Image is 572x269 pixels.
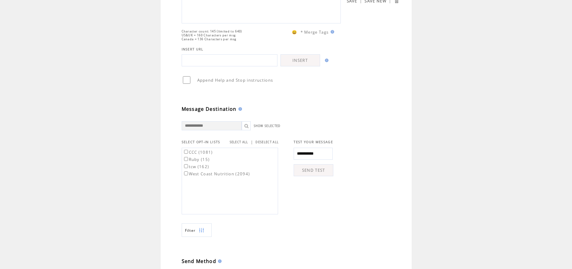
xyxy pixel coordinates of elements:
[230,140,248,144] a: SELECT ALL
[323,59,328,62] img: help.gif
[251,139,253,145] span: |
[183,171,250,177] label: West Coast Nutrition (2094)
[292,29,297,35] span: 😀
[182,29,242,33] span: Character count: 145 (limited to 640)
[199,224,204,237] img: filters.png
[280,54,320,66] a: INSERT
[182,106,237,112] span: Message Destination
[184,164,188,168] input: tcw (162)
[184,171,188,175] input: West Coast Nutrition (2094)
[294,164,333,176] a: SEND TEST
[301,29,329,35] span: * Merge Tags
[182,140,220,144] span: SELECT OPT-IN LISTS
[184,157,188,161] input: Ruby (15)
[184,150,188,154] input: CCC (1081)
[237,107,242,111] img: help.gif
[254,124,281,128] a: SHOW SELECTED
[185,228,196,233] span: Show filters
[183,150,213,155] label: CCC (1081)
[182,37,237,41] span: Canada = 136 Characters per msg
[183,157,210,162] label: Ruby (15)
[197,77,273,83] span: Append Help and Stop instructions
[256,140,279,144] a: DESELECT ALL
[294,140,333,144] span: TEST YOUR MESSAGE
[329,30,334,34] img: help.gif
[182,33,236,37] span: US&UK = 160 Characters per msg
[182,258,216,264] span: Send Method
[182,223,212,237] a: Filter
[183,164,209,169] label: tcw (162)
[216,259,222,263] img: help.gif
[182,47,204,51] span: INSERT URL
